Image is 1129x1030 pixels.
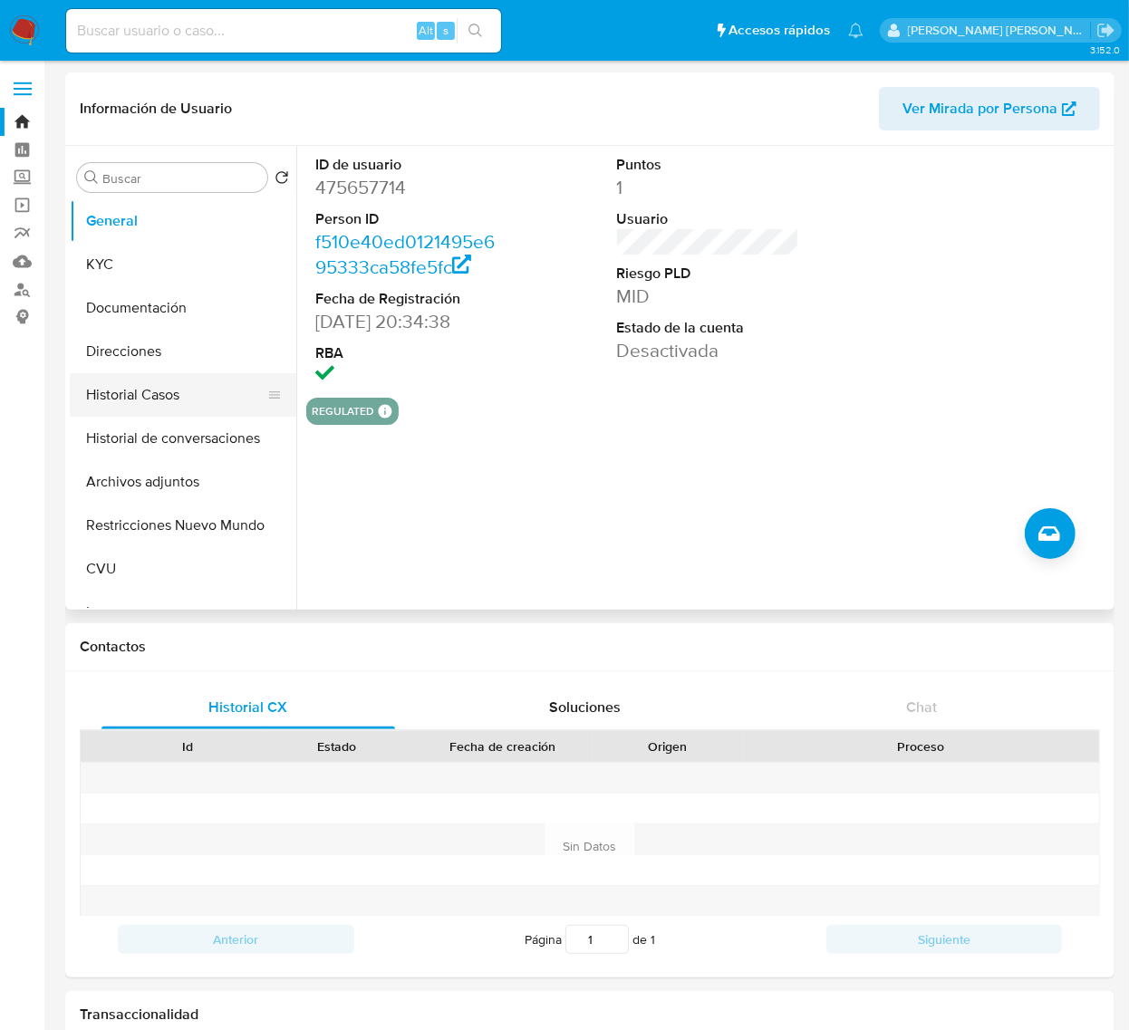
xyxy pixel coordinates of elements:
[906,697,937,717] span: Chat
[70,591,296,634] button: Items
[457,18,494,43] button: search-icon
[908,22,1091,39] p: mayra.pernia@mercadolibre.com
[617,284,800,309] dd: MID
[70,330,296,373] button: Direcciones
[312,408,374,415] button: regulated
[315,175,498,200] dd: 475657714
[275,170,289,190] button: Volver al orden por defecto
[208,697,287,717] span: Historial CX
[315,309,498,334] dd: [DATE] 20:34:38
[549,697,621,717] span: Soluciones
[756,737,1086,756] div: Proceso
[617,318,800,338] dt: Estado de la cuenta
[80,1006,1100,1024] h1: Transaccionalidad
[315,289,498,309] dt: Fecha de Registración
[70,417,296,460] button: Historial de conversaciones
[70,243,296,286] button: KYC
[729,21,830,40] span: Accesos rápidos
[315,209,498,229] dt: Person ID
[66,19,501,43] input: Buscar usuario o caso...
[70,460,296,504] button: Archivos adjuntos
[617,175,800,200] dd: 1
[70,504,296,547] button: Restricciones Nuevo Mundo
[902,87,1057,130] span: Ver Mirada por Persona
[80,638,1100,656] h1: Contactos
[70,286,296,330] button: Documentación
[879,87,1100,130] button: Ver Mirada por Persona
[419,22,433,39] span: Alt
[425,737,581,756] div: Fecha de creación
[617,264,800,284] dt: Riesgo PLD
[617,155,800,175] dt: Puntos
[1096,21,1115,40] a: Salir
[315,343,498,363] dt: RBA
[70,547,296,591] button: CVU
[102,170,260,187] input: Buscar
[84,170,99,185] button: Buscar
[70,373,282,417] button: Historial Casos
[826,925,1063,954] button: Siguiente
[651,930,655,948] span: 1
[315,155,498,175] dt: ID de usuario
[275,737,399,756] div: Estado
[125,737,249,756] div: Id
[617,338,800,363] dd: Desactivada
[605,737,729,756] div: Origen
[525,925,655,954] span: Página de
[70,199,296,243] button: General
[80,100,232,118] h1: Información de Usuario
[848,23,864,38] a: Notificaciones
[118,925,354,954] button: Anterior
[443,22,449,39] span: s
[315,228,495,280] a: f510e40ed0121495e695333ca58fe5fc
[617,209,800,229] dt: Usuario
